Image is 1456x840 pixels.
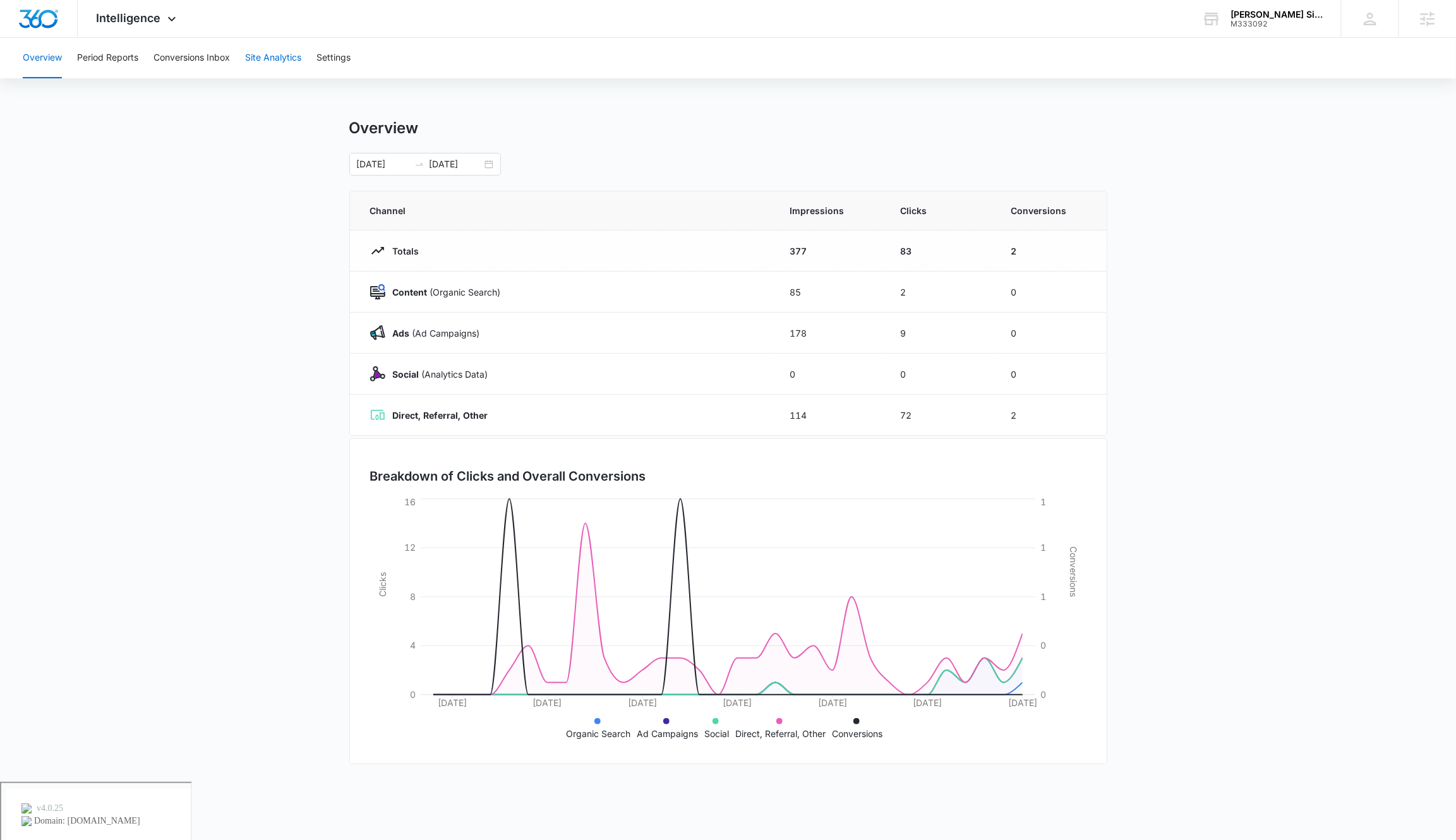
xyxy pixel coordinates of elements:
img: Ads [370,325,385,340]
h1: Overview [349,119,419,138]
td: 0 [996,354,1107,395]
tspan: [DATE] [438,697,467,708]
tspan: 1 [1040,591,1046,602]
strong: Social [393,369,419,380]
td: 0 [996,272,1107,313]
p: Totals [385,244,419,258]
p: Conversions [833,727,883,740]
span: Clicks [901,204,981,217]
div: Domain Overview [48,75,113,83]
td: 2 [886,272,996,313]
p: Direct, Referral, Other [736,727,826,740]
button: Settings [316,38,351,78]
tspan: 1 [1040,542,1046,553]
td: 114 [775,395,886,436]
tspan: Conversions [1068,546,1079,597]
p: (Ad Campaigns) [385,327,480,340]
p: Ad Campaigns [637,727,699,740]
tspan: [DATE] [532,697,562,708]
span: Impressions [790,204,870,217]
img: tab_keywords_by_traffic_grey.svg [126,73,136,83]
td: 72 [886,395,996,436]
td: 0 [886,354,996,395]
tspan: [DATE] [818,697,847,708]
button: Conversions Inbox [153,38,230,78]
tspan: [DATE] [913,697,942,708]
strong: Ads [393,328,410,339]
tspan: 12 [404,542,416,553]
strong: Content [393,287,428,297]
img: Content [370,284,385,299]
tspan: [DATE] [1008,697,1037,708]
td: 9 [886,313,996,354]
button: Overview [23,38,62,78]
div: Keywords by Traffic [140,75,213,83]
span: to [414,159,424,169]
tspan: [DATE] [723,697,752,708]
div: account name [1230,9,1323,20]
div: account id [1230,20,1323,28]
span: Conversions [1011,204,1086,217]
tspan: 8 [410,591,416,602]
span: Intelligence [97,11,161,25]
td: 0 [996,313,1107,354]
td: 85 [775,272,886,313]
tspan: 0 [1040,689,1046,700]
span: swap-right [414,159,424,169]
td: 178 [775,313,886,354]
p: Social [705,727,730,740]
span: Channel [370,204,760,217]
h3: Breakdown of Clicks and Overall Conversions [370,467,646,486]
tspan: [DATE] [628,697,657,708]
tspan: 1 [1040,496,1046,507]
td: 377 [775,231,886,272]
input: Start date [357,157,409,171]
td: 0 [775,354,886,395]
tspan: 4 [410,640,416,651]
strong: Direct, Referral, Other [393,410,488,421]
input: End date [430,157,482,171]
div: Domain: [DOMAIN_NAME] [33,33,139,43]
tspan: 0 [410,689,416,700]
img: tab_domain_overview_orange.svg [34,73,44,83]
td: 2 [996,231,1107,272]
tspan: Clicks [376,572,387,597]
p: (Organic Search) [385,285,501,299]
td: 2 [996,395,1107,436]
p: (Analytics Data) [385,368,488,381]
img: Social [370,366,385,381]
img: logo_orange.svg [20,20,30,30]
div: v 4.0.25 [35,20,62,30]
button: Period Reports [77,38,138,78]
img: website_grey.svg [20,33,30,43]
td: 83 [886,231,996,272]
p: Organic Search [567,727,631,740]
tspan: 0 [1040,640,1046,651]
button: Site Analytics [245,38,301,78]
tspan: 16 [404,496,416,507]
